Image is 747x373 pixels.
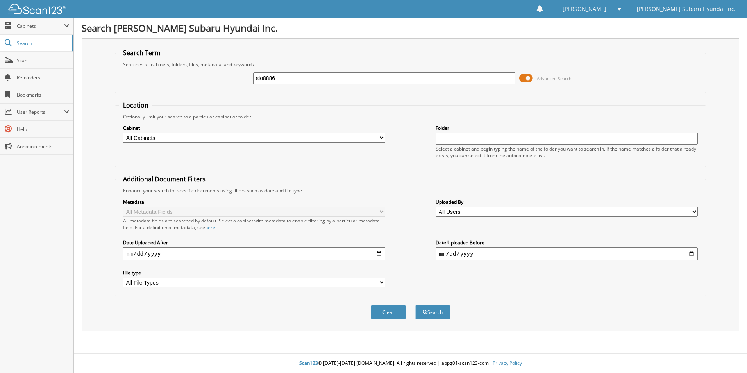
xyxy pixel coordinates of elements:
[17,91,70,98] span: Bookmarks
[17,57,70,64] span: Scan
[563,7,606,11] span: [PERSON_NAME]
[123,247,385,260] input: start
[123,269,385,276] label: File type
[123,239,385,246] label: Date Uploaded After
[74,354,747,373] div: © [DATE]-[DATE] [DOMAIN_NAME]. All rights reserved | appg01-scan123-com |
[17,143,70,150] span: Announcements
[17,109,64,115] span: User Reports
[493,360,522,366] a: Privacy Policy
[17,40,68,47] span: Search
[436,247,698,260] input: end
[119,187,702,194] div: Enhance your search for specific documents using filters such as date and file type.
[119,113,702,120] div: Optionally limit your search to a particular cabinet or folder
[119,61,702,68] div: Searches all cabinets, folders, files, metadata, and keywords
[17,74,70,81] span: Reminders
[123,217,385,231] div: All metadata fields are searched by default. Select a cabinet with metadata to enable filtering b...
[205,224,215,231] a: here
[119,101,152,109] legend: Location
[8,4,66,14] img: scan123-logo-white.svg
[436,145,698,159] div: Select a cabinet and begin typing the name of the folder you want to search in. If the name match...
[637,7,736,11] span: [PERSON_NAME] Subaru Hyundai Inc.
[436,239,698,246] label: Date Uploaded Before
[537,75,572,81] span: Advanced Search
[708,335,747,373] iframe: Chat Widget
[123,125,385,131] label: Cabinet
[119,48,164,57] legend: Search Term
[371,305,406,319] button: Clear
[436,199,698,205] label: Uploaded By
[436,125,698,131] label: Folder
[119,175,209,183] legend: Additional Document Filters
[299,360,318,366] span: Scan123
[17,23,64,29] span: Cabinets
[123,199,385,205] label: Metadata
[415,305,450,319] button: Search
[17,126,70,133] span: Help
[82,22,739,34] h1: Search [PERSON_NAME] Subaru Hyundai Inc.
